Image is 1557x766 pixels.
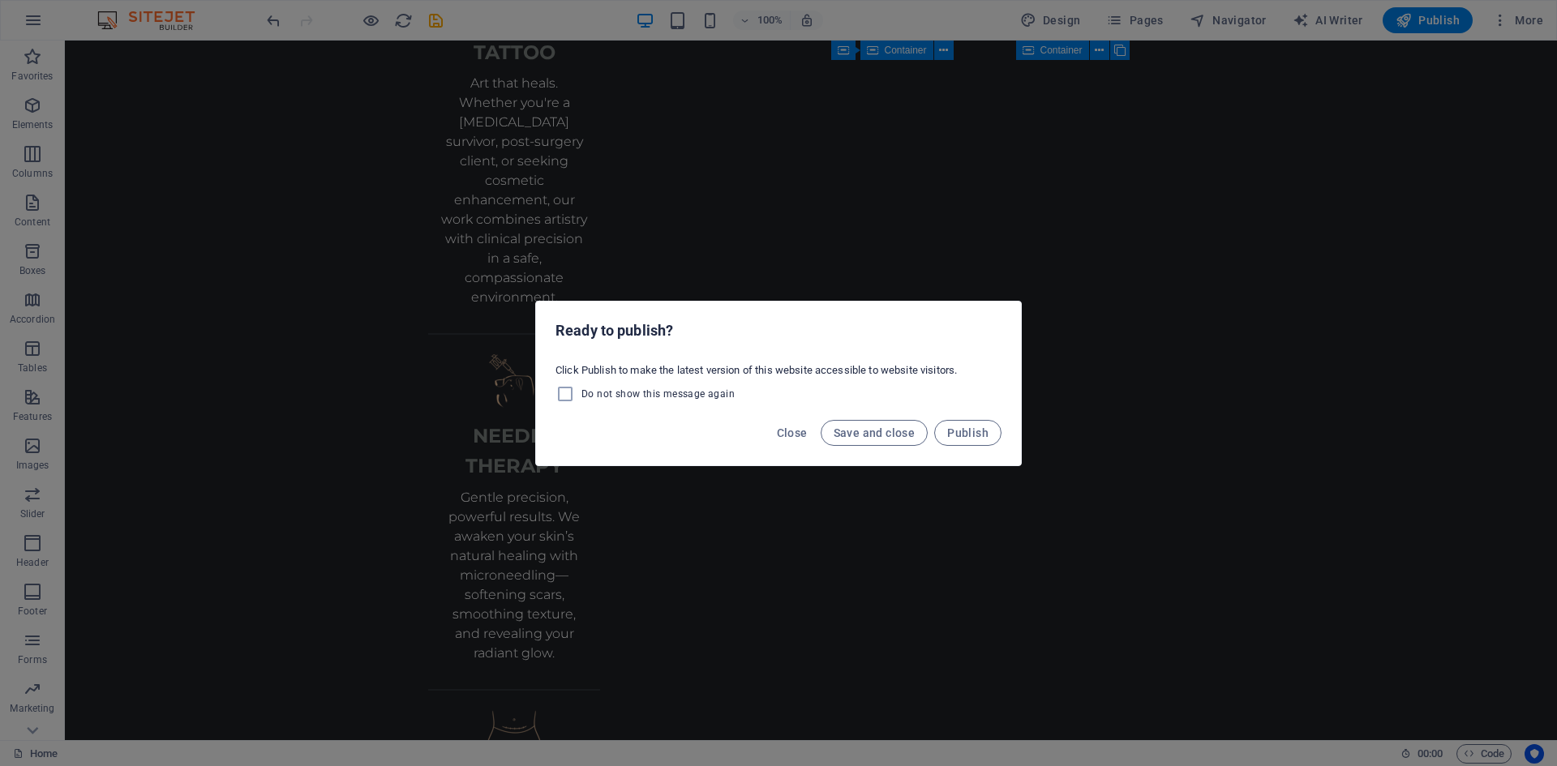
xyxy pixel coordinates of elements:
button: Close [770,420,814,446]
span: Do not show this message again [581,387,735,400]
span: Publish [947,426,989,439]
button: Publish [934,420,1002,446]
h2: Ready to publish? [555,321,1002,340]
span: Save and close [834,426,916,439]
button: Save and close [821,420,929,446]
span: Close [777,426,808,439]
div: Click Publish to make the latest version of this website accessible to website visitors. [536,357,1021,410]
